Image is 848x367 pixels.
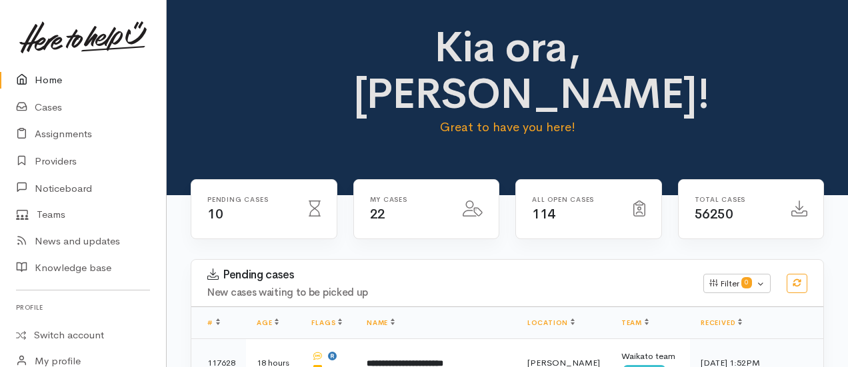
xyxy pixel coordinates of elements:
h1: Kia ora, [PERSON_NAME]! [353,24,662,118]
span: 22 [370,206,385,222]
span: 56250 [695,206,733,222]
a: Name [367,318,395,327]
button: Filter0 [703,274,771,294]
h6: Profile [16,298,150,316]
p: Great to have you here! [353,118,662,137]
span: 0 [741,277,752,288]
h6: Pending cases [207,196,293,203]
a: Received [701,318,742,327]
h4: New cases waiting to be picked up [207,287,687,298]
a: Flags [311,318,342,327]
h6: My cases [370,196,447,203]
h6: Total cases [695,196,776,203]
a: Age [257,318,279,327]
a: Location [527,318,575,327]
a: # [207,318,220,327]
a: Team [621,318,649,327]
span: 114 [532,206,555,222]
h6: All Open cases [532,196,617,203]
span: 10 [207,206,223,222]
h3: Pending cases [207,268,687,282]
